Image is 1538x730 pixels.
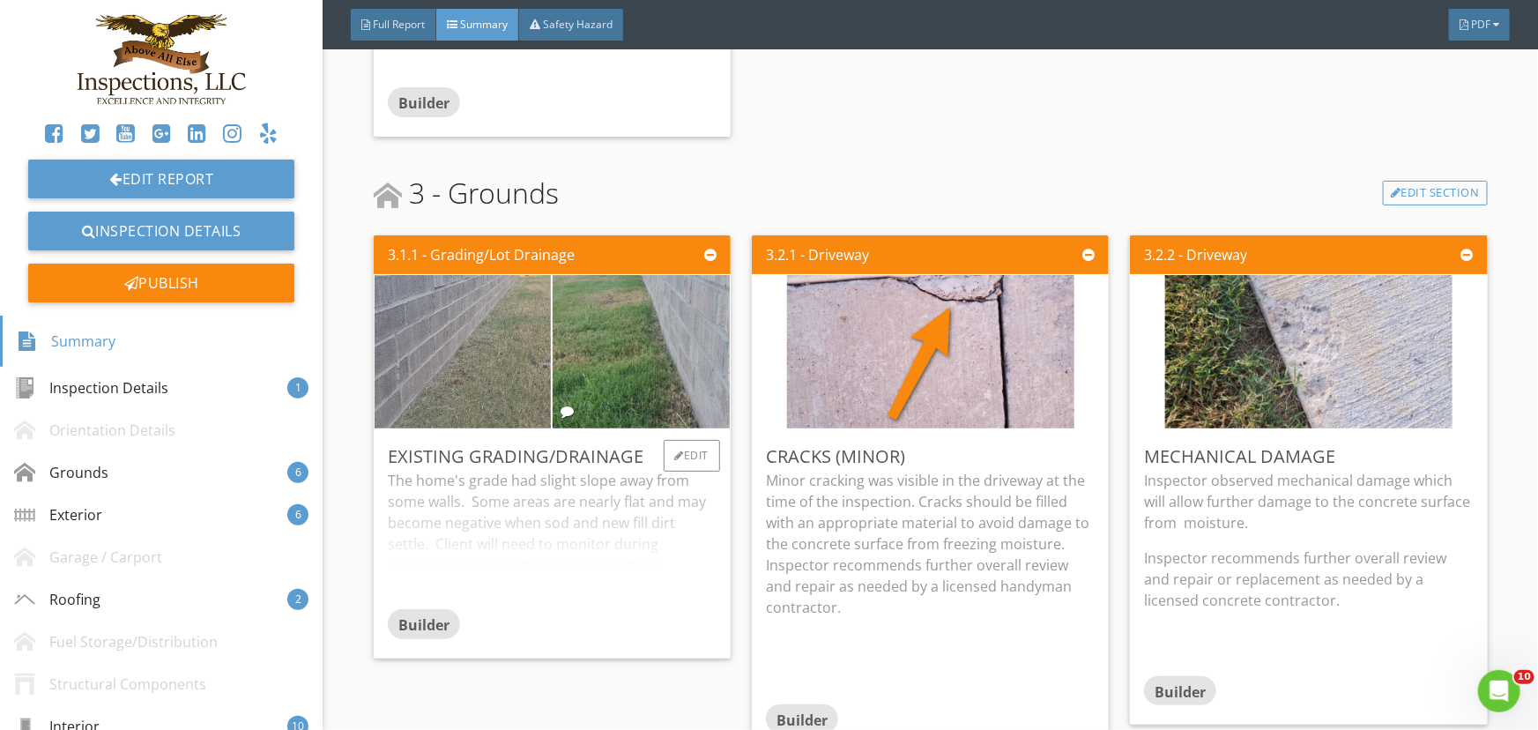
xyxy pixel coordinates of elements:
p: Inspector observed mechanical damage which will allow further damage to the concrete surface from... [1144,470,1473,533]
a: Edit Section [1383,181,1488,205]
div: Grounds [14,462,108,483]
div: 2 [287,589,308,610]
img: without_watermark.jpg [77,14,246,107]
div: Fuel Storage/Distribution [14,631,218,652]
span: 10 [1514,670,1534,684]
div: Roofing [14,589,100,610]
div: 6 [287,462,308,483]
div: Orientation Details [14,420,175,441]
img: photo.jpg [1165,160,1453,544]
span: Full Report [373,17,425,32]
div: 6 [287,504,308,525]
div: Existing Grading/Drainage [388,443,717,470]
a: Edit Report [28,160,294,198]
p: Inspector recommends further overall review and repair or replacement as needed by a licensed con... [1144,547,1473,611]
span: Builder [1155,682,1206,701]
img: photo.jpg [319,160,606,544]
img: photo.jpg [787,160,1074,544]
div: Garage / Carport [14,547,162,568]
span: Builder [776,710,828,729]
span: Safety Hazard [543,17,613,32]
span: Builder [398,93,450,113]
div: Mechanical Damage [1144,443,1473,470]
span: 3 - Grounds [374,172,559,214]
div: Cracks (Minor) [766,443,1095,470]
div: Publish [28,264,294,302]
span: Summary [460,17,508,32]
div: 3.2.1 - Driveway [766,244,869,265]
div: Structural Components [14,674,206,695]
span: PDF [1471,17,1490,32]
p: Minor cracking was visible in the driveway at the time of the inspection. Cracks should be filled... [766,470,1095,639]
iframe: Intercom live chat [1478,670,1520,712]
div: 3.1.1 - Grading/Lot Drainage [388,244,575,265]
div: 1 [287,377,308,399]
div: 3.2.2 - Driveway [1144,244,1247,265]
img: photo.jpg [498,160,785,544]
div: Exterior [14,504,102,525]
span: Builder [398,615,450,635]
a: Inspection Details [28,212,294,250]
div: Edit [664,440,721,472]
div: Inspection Details [14,377,168,399]
div: Summary [17,326,115,356]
